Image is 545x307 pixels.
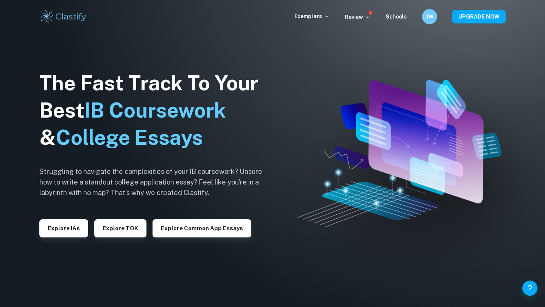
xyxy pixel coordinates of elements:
a: Explore IAs [39,224,88,231]
button: JW [422,9,437,24]
h6: JW [425,12,434,21]
h6: Struggling to navigate the complexities of your IB coursework? Unsure how to write a standout col... [39,166,274,198]
p: Exemplars [294,12,330,20]
button: UPGRADE NOW [452,10,506,23]
span: IB Coursework [84,98,226,122]
p: Review [345,13,371,21]
a: Explore Common App essays [153,224,251,231]
h1: The Fast Track To Your Best & [39,70,274,151]
button: Explore IAs [39,219,88,237]
img: Clastify hero [297,80,501,227]
span: College Essays [56,126,203,149]
button: Help and Feedback [522,281,537,296]
img: Clastify logo [39,9,87,24]
a: Explore TOK [94,224,146,231]
button: Explore Common App essays [153,219,251,237]
button: Explore TOK [94,219,146,237]
a: Schools [386,14,407,20]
